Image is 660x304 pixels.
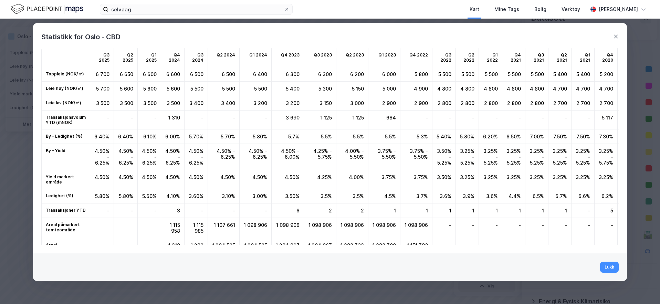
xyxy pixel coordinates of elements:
[456,203,479,218] div: 1
[548,203,572,218] div: 1
[456,238,479,259] div: -
[304,144,336,170] div: 4.25% - 5.75%
[304,67,336,82] div: 6 300
[400,218,432,238] div: 1 098 906
[336,189,368,203] div: 3.5%
[138,203,161,218] div: -
[208,67,240,82] div: 6 500
[208,238,240,259] div: 1 204 585
[272,189,304,203] div: 3.50%
[208,170,240,189] div: 4.50%
[562,5,580,13] div: Verktøy
[368,96,400,111] div: 2 900
[525,48,548,67] td: Q3 2021
[432,111,456,129] div: -
[432,203,456,218] div: 1
[502,203,525,218] div: 1
[400,67,432,82] div: 5 800
[525,218,548,238] div: -
[479,129,502,144] div: 6.20%
[432,96,456,111] div: 2 800
[272,218,304,238] div: 1 098 906
[618,144,641,170] div: 3.75% - 5.75%
[208,96,240,111] div: 3 400
[525,203,548,218] div: 1
[626,271,660,304] div: Kontrollprogram for chat
[240,48,272,67] td: Q1 2024
[572,170,595,189] div: 3.25%
[208,203,240,218] div: -
[240,170,272,189] div: 4.50%
[304,82,336,96] div: 5 300
[456,189,479,203] div: 3.9%
[548,111,572,129] div: -
[502,111,525,129] div: -
[572,48,595,67] td: Q1 2021
[161,144,185,170] div: 4.50% - 6.25%
[368,170,400,189] div: 3.75%
[272,144,304,170] div: 4.50% - 6.00%
[548,48,572,67] td: Q2 2021
[114,48,138,67] td: Q2 2025
[368,82,400,96] div: 5 000
[432,189,456,203] div: 3.6%
[304,189,336,203] div: 3.5%
[42,67,90,82] td: Toppleie (NOK/㎡)
[185,238,208,259] div: 1 203 708
[548,144,572,170] div: 3.25% - 5.25%
[400,129,432,144] div: 5.3%
[42,82,90,96] td: Leie høy (NOK/㎡)
[618,67,641,82] div: 5 200
[479,238,502,259] div: -
[240,238,272,259] div: 1 204 585
[208,48,240,67] td: Q2 2024
[336,111,368,129] div: 1 125
[108,4,284,14] input: Søk på adresse, matrikkel, gårdeiere, leietakere eller personer
[548,170,572,189] div: 3.25%
[208,218,240,238] div: 1 107 661
[208,111,240,129] div: -
[42,111,90,129] td: Transaksjonsvolum YTD (mNOK)
[185,67,208,82] div: 6 500
[161,129,185,144] div: 6.00%
[595,82,618,96] div: 4 700
[114,170,138,189] div: 4.50%
[240,144,272,170] div: 4.50% - 6.25%
[456,129,479,144] div: 5.80%
[272,238,304,259] div: 1 204 067
[304,129,336,144] div: 5.5%
[572,218,595,238] div: -
[572,111,595,129] div: -
[336,96,368,111] div: 3 000
[161,96,185,111] div: 3 500
[400,96,432,111] div: 2 900
[572,96,595,111] div: 2 700
[272,203,304,218] div: 6
[618,203,641,218] div: 4
[400,170,432,189] div: 3.75%
[336,67,368,82] div: 6 200
[548,238,572,259] div: -
[432,82,456,96] div: 4 800
[368,129,400,144] div: 5.5%
[138,82,161,96] div: 5 600
[618,189,641,203] div: 6.0%
[161,189,185,203] div: 4.10%
[114,203,138,218] div: -
[90,67,114,82] div: 6 700
[400,48,432,67] td: Q4 2022
[572,238,595,259] div: -
[304,203,336,218] div: 2
[618,111,641,129] div: 3 617
[572,189,595,203] div: 6.6%
[11,3,83,15] img: logo.f888ab2527a4732fd821a326f86c7f29.svg
[525,189,548,203] div: 6.5%
[42,189,90,203] td: Ledighet (%)
[114,67,138,82] div: 6 650
[240,189,272,203] div: 3.00%
[240,203,272,218] div: -
[618,82,641,96] div: 4 700
[470,5,479,13] div: Kart
[548,129,572,144] div: 7.50%
[368,203,400,218] div: 1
